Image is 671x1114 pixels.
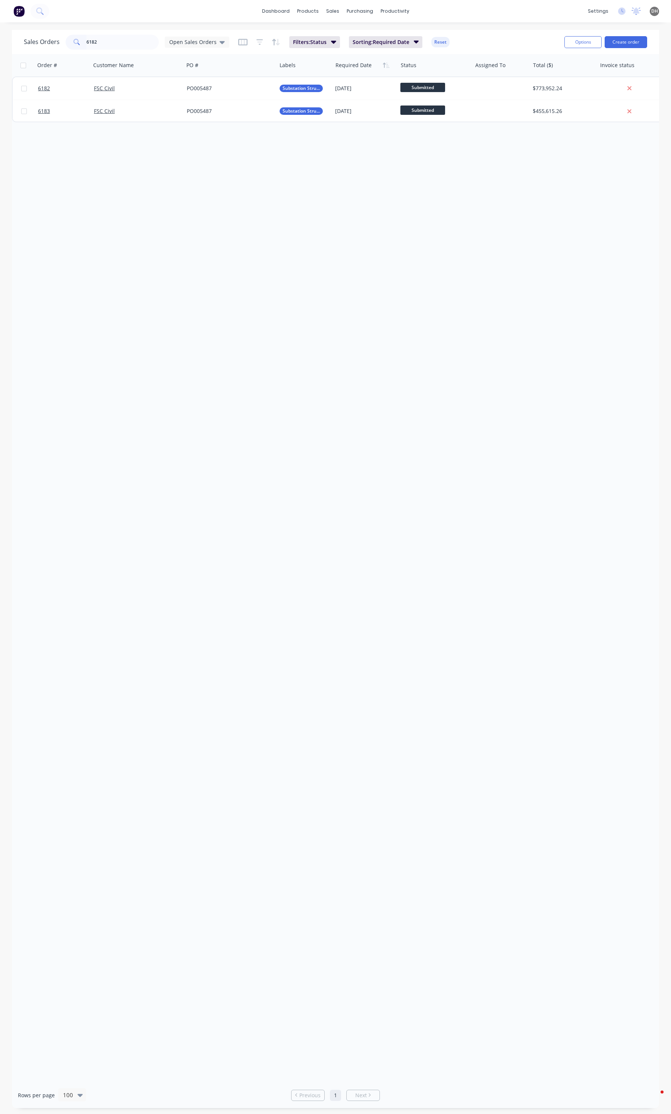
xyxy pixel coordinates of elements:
[187,85,269,92] div: PO005487
[289,36,340,48] button: Filters:Status
[283,85,320,92] span: Substation Structural Steel
[280,107,323,115] button: Substation Structural Steel
[335,107,394,115] div: [DATE]
[353,38,409,46] span: Sorting: Required Date
[330,1090,341,1101] a: Page 1 is your current page
[349,36,423,48] button: Sorting:Required Date
[355,1092,367,1099] span: Next
[564,36,602,48] button: Options
[343,6,377,17] div: purchasing
[293,6,322,17] div: products
[400,83,445,92] span: Submitted
[187,107,269,115] div: PO005487
[475,62,505,69] div: Assigned To
[646,1089,664,1107] iframe: Intercom live chat
[533,62,553,69] div: Total ($)
[280,85,323,92] button: Substation Structural Steel
[347,1092,379,1099] a: Next page
[37,62,57,69] div: Order #
[86,35,159,50] input: Search...
[288,1090,383,1101] ul: Pagination
[13,6,25,17] img: Factory
[186,62,198,69] div: PO #
[18,1092,55,1099] span: Rows per page
[533,85,590,92] div: $773,952.24
[258,6,293,17] a: dashboard
[335,62,372,69] div: Required Date
[533,107,590,115] div: $455,615.26
[401,62,416,69] div: Status
[24,38,60,45] h1: Sales Orders
[335,85,394,92] div: [DATE]
[400,106,445,115] span: Submitted
[293,38,327,46] span: Filters: Status
[38,107,50,115] span: 6183
[651,8,658,15] span: DH
[283,107,320,115] span: Substation Structural Steel
[280,62,296,69] div: Labels
[169,38,217,46] span: Open Sales Orders
[292,1092,324,1099] a: Previous page
[94,85,115,92] a: FSC Civil
[94,107,115,114] a: FSC Civil
[600,62,634,69] div: Invoice status
[38,100,94,122] a: 6183
[605,36,647,48] button: Create order
[322,6,343,17] div: sales
[299,1092,321,1099] span: Previous
[377,6,413,17] div: productivity
[431,37,450,47] button: Reset
[38,85,50,92] span: 6182
[584,6,612,17] div: settings
[38,77,94,100] a: 6182
[93,62,134,69] div: Customer Name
